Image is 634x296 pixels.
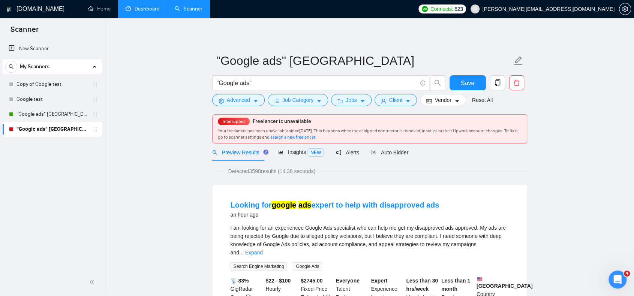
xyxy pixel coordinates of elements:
iframe: Intercom live chat [609,271,627,289]
b: $ 2745.00 [301,278,322,284]
span: Preview Results [212,149,266,155]
mark: google [271,201,296,209]
a: setting [619,6,631,12]
span: caret-down [316,98,322,104]
b: 📡 83% [231,278,249,284]
span: Your freelancer has been unavailable since [DATE] . This happens when the assigned contractor is ... [218,128,519,140]
b: Everyone [336,278,360,284]
a: Google test [16,92,88,107]
b: $22 - $100 [265,278,291,284]
span: edit [513,56,523,66]
button: Save [450,75,486,90]
button: idcardVendorcaret-down [420,94,466,106]
span: copy [490,79,505,86]
span: Search Engine Marketing [231,262,287,271]
img: upwork-logo.png [422,6,428,12]
b: Less than 30 hrs/week [406,278,438,292]
span: Google Ads [293,262,322,271]
span: Insights [278,149,324,155]
li: My Scanners [3,59,102,137]
span: holder [92,96,98,102]
span: holder [92,81,98,87]
a: searchScanner [175,6,202,12]
span: 823 [454,5,463,13]
a: homeHome [88,6,111,12]
span: delete [510,79,524,86]
span: holder [92,111,98,117]
button: search [5,61,17,73]
li: New Scanner [3,41,102,56]
span: idcard [426,98,432,104]
span: user [381,98,386,104]
span: Vendor [435,96,451,104]
button: copy [490,75,505,90]
span: caret-down [405,98,411,104]
a: Expand [245,250,263,256]
span: Alerts [336,149,359,155]
div: I am looking for an experienced Google Ads specialist who can help me get my disapproved ads appr... [231,224,509,257]
span: holder [92,126,98,132]
span: caret-down [360,98,365,104]
span: area-chart [278,149,283,155]
b: Expert [371,278,388,284]
button: userClientcaret-down [375,94,417,106]
span: Job Category [282,96,313,104]
span: 4 [624,271,630,277]
span: Client [389,96,403,104]
span: caret-down [454,98,460,104]
span: Freelancer is unavailable [253,118,311,124]
a: Reset All [472,96,493,104]
span: Scanner [4,24,45,40]
button: setting [619,3,631,15]
img: 🇺🇸 [477,277,482,282]
span: Save [461,78,474,88]
mark: ads [298,201,311,209]
span: My Scanners [20,59,49,74]
span: Jobs [346,96,357,104]
span: folder [337,98,343,104]
button: search [430,75,445,90]
span: Detected 3598 results (14.38 seconds) [223,167,321,175]
div: Tooltip anchor [262,149,269,155]
b: Less than 1 month [441,278,470,292]
button: settingAdvancedcaret-down [212,94,265,106]
button: folderJobscaret-down [331,94,372,106]
a: New Scanner [9,41,96,56]
button: delete [509,75,524,90]
a: "Google ads" [GEOGRAPHIC_DATA] [16,107,88,122]
span: search [430,79,445,86]
a: Looking forgoogle adsexpert to help with disapproved ads [231,201,439,209]
span: notification [336,150,341,155]
input: Search Freelance Jobs... [217,78,417,88]
div: an hour ago [231,210,439,219]
span: search [6,64,17,69]
span: Interrupted [220,119,247,124]
span: ... [239,250,244,256]
span: I am looking for an experienced Google Ads specialist who can help me get my disapproved ads appr... [231,225,506,256]
span: user [472,6,478,12]
span: Connects: [430,5,453,13]
img: logo [6,3,12,15]
b: [GEOGRAPHIC_DATA] [477,277,533,289]
span: Auto Bidder [371,149,408,155]
span: double-left [89,278,97,286]
span: Advanced [227,96,250,104]
button: barsJob Categorycaret-down [268,94,328,106]
span: info-circle [420,81,425,85]
span: NEW [307,148,324,157]
span: assign a new freelancer [270,135,315,140]
a: Copy of Google test [16,77,88,92]
span: setting [219,98,224,104]
span: search [212,150,217,155]
a: "Google ads" [GEOGRAPHIC_DATA] [16,122,88,137]
input: Scanner name... [216,51,512,70]
a: dashboardDashboard [126,6,160,12]
span: bars [274,98,279,104]
span: robot [371,150,376,155]
span: caret-down [253,98,258,104]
